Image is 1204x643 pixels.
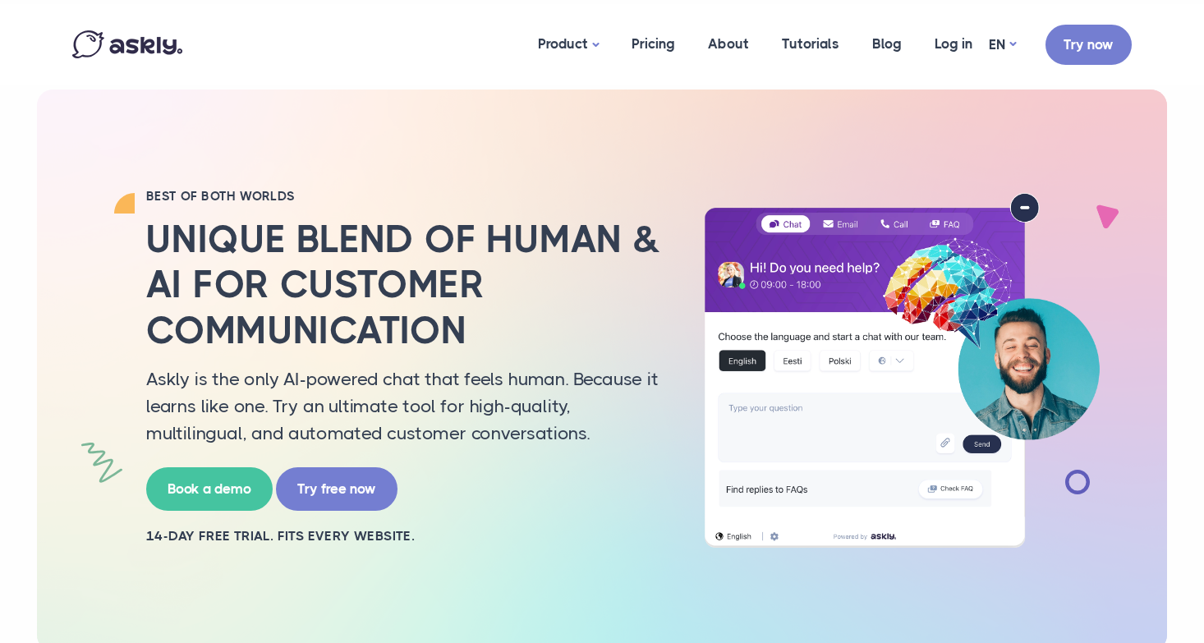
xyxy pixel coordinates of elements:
a: Pricing [615,4,692,84]
a: Blog [856,4,918,84]
a: Try now [1045,25,1132,65]
a: About [692,4,765,84]
h2: BEST OF BOTH WORLDS [146,188,664,204]
img: AI multilingual chat [688,193,1115,548]
p: Askly is the only AI-powered chat that feels human. Because it learns like one. Try an ultimate t... [146,365,664,447]
a: Product [522,4,615,85]
a: Book a demo [146,467,273,511]
img: Askly [72,30,182,58]
a: EN [989,33,1016,57]
a: Try free now [276,467,398,511]
h2: 14-day free trial. Fits every website. [146,527,664,545]
a: Log in [918,4,989,84]
a: Tutorials [765,4,856,84]
h2: Unique blend of human & AI for customer communication [146,217,664,353]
